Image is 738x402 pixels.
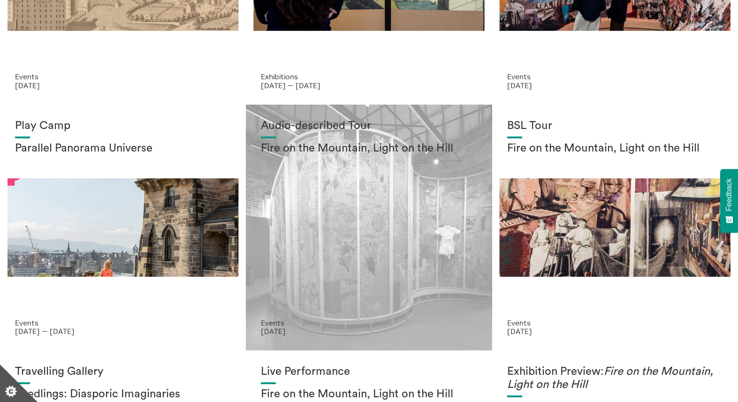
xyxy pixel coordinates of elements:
h1: Play Camp [15,120,231,133]
p: [DATE] [507,81,723,90]
em: Fire on the Mountain, Light on the Hill [507,366,713,390]
p: [DATE] — [DATE] [15,327,231,335]
h2: Fire on the Mountain, Light on the Hill [261,142,477,155]
p: [DATE] [507,327,723,335]
p: Exhibitions [261,72,477,81]
p: Events [15,319,231,327]
a: Photo: Eoin Carey Audio-described Tour Fire on the Mountain, Light on the Hill Events [DATE] [246,105,492,350]
p: Events [507,319,723,327]
h1: Travelling Gallery [15,365,231,379]
h1: BSL Tour [507,120,723,133]
h2: Fire on the Mountain, Light on the Hill [507,142,723,155]
h2: Fire on the Mountain, Light on the Hill [261,388,477,401]
p: Events [15,72,231,81]
p: [DATE] — [DATE] [261,81,477,90]
h2: Parallel Panorama Universe [15,142,231,155]
p: Events [507,72,723,81]
span: Feedback [725,178,733,211]
p: [DATE] [15,81,231,90]
button: Feedback - Show survey [720,169,738,233]
h2: Seedlings: Diasporic Imaginaries [15,388,231,401]
h1: Exhibition Preview: [507,365,723,391]
p: Events [261,319,477,327]
h1: Audio-described Tour [261,120,477,133]
p: [DATE] [261,327,477,335]
a: Daniel Nicolas BSL Tour Fire on the Mountain, Light on the Hill Events [DATE] [492,105,738,350]
h1: Live Performance [261,365,477,379]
